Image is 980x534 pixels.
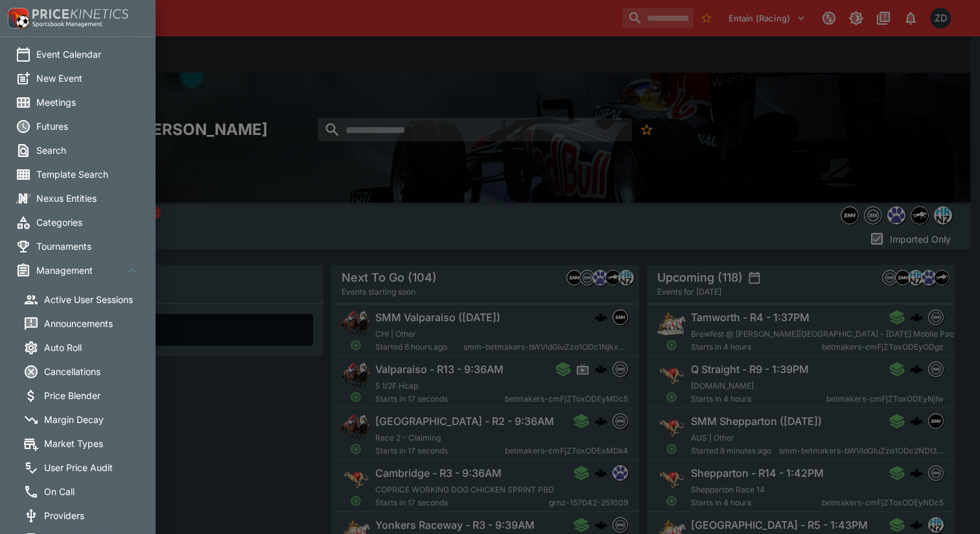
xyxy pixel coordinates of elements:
[44,341,148,354] span: Auto Roll
[44,293,148,306] span: Active User Sessions
[44,413,148,426] span: Margin Decay
[36,215,140,229] span: Categories
[36,71,140,85] span: New Event
[4,5,30,31] img: PriceKinetics Logo
[36,95,140,109] span: Meetings
[36,119,140,133] span: Futures
[36,167,140,181] span: Template Search
[44,365,148,378] span: Cancellations
[44,509,148,522] span: Providers
[44,317,148,330] span: Announcements
[44,461,148,474] span: User Price Audit
[32,9,128,19] img: PriceKinetics
[36,239,140,253] span: Tournaments
[32,21,102,27] img: Sportsbook Management
[36,191,140,205] span: Nexus Entities
[44,437,148,450] span: Market Types
[36,47,140,61] span: Event Calendar
[36,263,124,277] span: Management
[36,143,140,157] span: Search
[44,485,148,498] span: On Call
[44,389,148,402] span: Price Blender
